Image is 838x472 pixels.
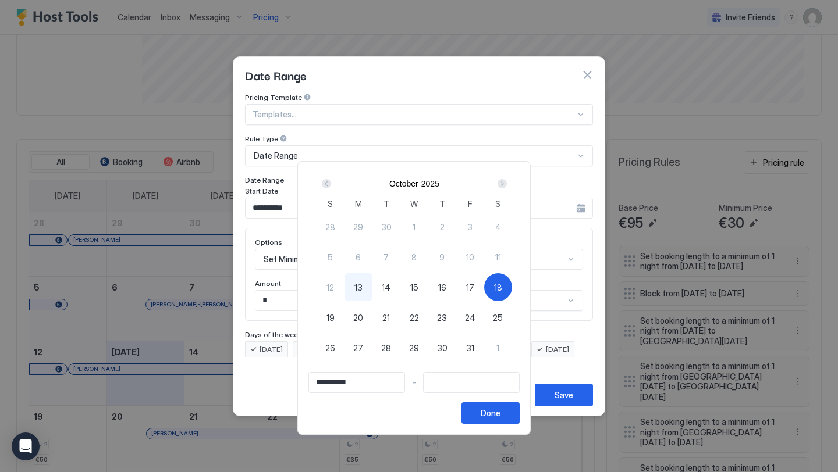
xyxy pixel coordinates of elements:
span: 12 [326,281,334,294]
button: 21 [372,303,400,331]
span: 10 [466,251,474,263]
button: 16 [428,273,456,301]
button: 26 [317,334,345,362]
button: 30 [372,213,400,241]
span: 24 [465,312,475,324]
span: 3 [467,221,473,233]
input: Input Field [424,373,519,392]
span: 6 [356,251,361,263]
span: 30 [381,221,392,233]
button: 11 [484,243,512,271]
button: 28 [317,213,345,241]
button: 12 [317,273,345,301]
button: 23 [428,303,456,331]
span: S [328,198,333,210]
button: 29 [400,334,428,362]
button: 1 [400,213,428,241]
button: 6 [345,243,372,271]
span: 17 [466,281,474,294]
span: 18 [494,281,502,294]
span: 21 [382,312,390,324]
span: M [355,198,362,210]
button: 24 [456,303,484,331]
span: 8 [411,251,417,263]
span: 16 [438,281,446,294]
button: October [389,179,418,188]
button: 8 [400,243,428,271]
button: Done [461,402,520,424]
button: 7 [372,243,400,271]
span: 28 [325,221,335,233]
button: 15 [400,273,428,301]
span: 2 [440,221,445,233]
span: 1 [496,342,499,354]
span: W [410,198,418,210]
button: 19 [317,303,345,331]
span: 1 [413,221,416,233]
button: 13 [345,273,372,301]
span: 5 [328,251,333,263]
span: 22 [410,312,419,324]
button: 22 [400,303,428,331]
button: 2025 [421,179,439,188]
span: 19 [326,312,335,324]
button: 25 [484,303,512,331]
input: Input Field [309,373,404,392]
span: 9 [439,251,445,263]
span: 7 [384,251,389,263]
span: 4 [495,221,501,233]
button: 4 [484,213,512,241]
button: Next [493,177,509,191]
span: 13 [354,281,363,294]
button: 14 [372,273,400,301]
span: 28 [381,342,391,354]
span: 23 [437,312,447,324]
button: 5 [317,243,345,271]
button: 2 [428,213,456,241]
span: 30 [437,342,448,354]
span: 29 [409,342,419,354]
button: 1 [484,334,512,362]
span: 26 [325,342,335,354]
span: F [468,198,473,210]
button: 3 [456,213,484,241]
button: 31 [456,334,484,362]
button: 9 [428,243,456,271]
button: 28 [372,334,400,362]
span: 14 [382,281,390,294]
span: 20 [353,312,363,324]
button: 29 [345,213,372,241]
button: 10 [456,243,484,271]
span: S [495,198,500,210]
button: 18 [484,273,512,301]
button: Prev [319,177,335,191]
button: 17 [456,273,484,301]
button: 20 [345,303,372,331]
button: 27 [345,334,372,362]
div: Open Intercom Messenger [12,432,40,460]
span: T [439,198,445,210]
span: 11 [495,251,501,263]
span: - [412,377,416,388]
span: 29 [353,221,363,233]
span: 31 [466,342,474,354]
span: T [384,198,389,210]
div: Done [481,407,500,419]
span: 27 [353,342,363,354]
button: 30 [428,334,456,362]
span: 25 [493,312,503,324]
span: 15 [410,281,418,294]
